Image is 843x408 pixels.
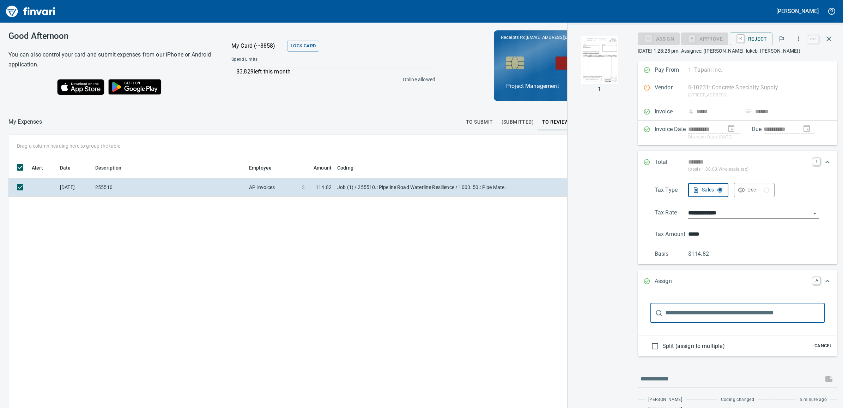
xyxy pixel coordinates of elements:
div: Expand [638,270,837,293]
img: Page 1 [576,36,624,84]
div: Assign [638,35,680,41]
h5: [PERSON_NAME] [776,7,819,15]
div: Expand [638,180,837,264]
button: Use [734,183,775,197]
p: Drag a column heading here to group the table [17,142,120,149]
span: $ [302,184,305,191]
span: Coding changed [721,396,754,403]
td: Job (1) / 255510.: Pipeline Road Waterline Resilience / 1003. 50.: Pipe Materials / 3: Material [334,178,511,197]
span: Alert [32,164,52,172]
span: Lock Card [291,42,316,50]
div: Expand [638,151,837,180]
p: Tax Amount [655,230,688,238]
p: Online allowed [226,76,435,83]
p: Tax Type [655,186,688,197]
a: T [813,158,820,165]
span: Close invoice [806,30,837,47]
p: [DATE] 1:28:25 pm. Assignee: ([PERSON_NAME], lukeb, [PERSON_NAME]) [638,47,837,54]
span: Coding [337,164,353,172]
nav: breadcrumb [8,118,42,126]
p: Basis [655,250,688,258]
span: To Review [542,118,569,126]
span: 114.82 [316,184,332,191]
p: Tax Rate [655,208,688,219]
button: Lock Card [556,57,605,70]
span: [EMAIL_ADDRESS][DOMAIN_NAME] [525,34,599,41]
span: Spend Limits [231,56,346,63]
td: AP Invoices [246,178,299,197]
span: Amount [304,164,332,172]
button: Open [810,208,820,218]
img: Finvari [4,3,57,20]
span: To Submit [466,118,493,126]
button: Flag [774,31,789,47]
p: Project Management [506,82,605,90]
button: Lock Card [287,41,319,52]
span: Split (assign to multiple) [662,342,725,350]
span: Description [95,164,122,172]
p: My Expenses [8,118,42,126]
p: Receipts to: [501,34,610,41]
span: (Submitted) [502,118,534,126]
div: Expand [638,293,837,356]
p: My Card (···8858) [231,42,284,50]
span: Description [95,164,131,172]
div: Use [747,185,769,194]
div: nf [681,35,728,41]
td: [DATE] [57,178,92,197]
span: [PERSON_NAME] [648,396,682,403]
img: Download on the App Store [57,79,104,95]
p: (basis + $0.00 Wholesale tax) [688,166,809,173]
button: More [791,31,806,47]
span: Employee [249,164,281,172]
p: 1 [598,85,601,94]
a: R [737,35,744,42]
span: Amount [314,164,332,172]
a: A [813,277,820,284]
p: $114.82 [688,250,722,258]
p: Total [655,158,688,173]
td: 255510 [92,178,246,197]
div: Sales [702,185,723,194]
img: Get it on Google Play [104,75,165,99]
button: [PERSON_NAME] [775,6,820,17]
button: RReject [730,32,772,45]
span: Reject [735,33,767,45]
span: This records your message into the invoice and notifies anyone mentioned [820,371,837,388]
button: Cancel [812,341,835,351]
span: Alert [32,164,43,172]
p: $3,829 left this month [236,67,432,76]
span: Lock Card [561,59,599,67]
span: Date [60,164,71,172]
button: Sales [688,183,729,197]
span: Coding [337,164,363,172]
span: Date [60,164,80,172]
span: Cancel [814,342,833,350]
h6: You can also control your card and submit expenses from our iPhone or Android application. [8,50,214,70]
span: a minute ago [800,396,827,403]
span: Employee [249,164,272,172]
h3: Good Afternoon [8,31,214,41]
p: Assign [655,277,688,286]
a: esc [808,35,819,43]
